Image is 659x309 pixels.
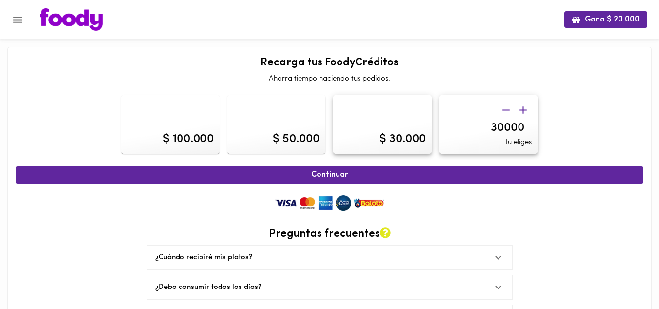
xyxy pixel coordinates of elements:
div: ¿Cuándo recibiré mis platos? [147,246,512,269]
div: ¿Debo consumir todos los días? [155,282,486,292]
span: Gana $ 20.000 [572,15,639,24]
span: Continuar [26,170,633,180]
button: Continuar [16,166,643,184]
h2: Recarga tus FoodyCréditos [16,57,643,69]
div: $ 30.000 [379,131,426,147]
div: ¿Cuándo recibiré mis platos? [155,252,486,263]
input: $ 0 [445,121,532,135]
p: Ahorra tiempo haciendo tus pedidos. [16,74,643,84]
button: Gana $ 20.000 [564,11,647,27]
img: medios-de-pago.png [271,193,388,213]
h2: Preguntas frecuentes [147,227,513,240]
button: Menu [6,8,30,32]
div: $ 50.000 [273,131,320,147]
div: ¿Debo consumir todos los días? [147,275,512,299]
iframe: Messagebird Livechat Widget [602,252,649,299]
span: tu eliges [505,137,532,147]
div: $ 100.000 [163,131,214,147]
img: logo.png [40,8,103,31]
